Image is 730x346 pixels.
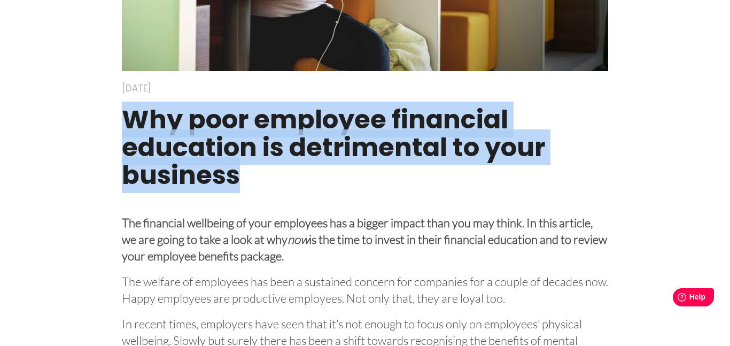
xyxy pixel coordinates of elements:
[122,216,593,247] strong: The financial wellbeing of your employees has a bigger impact than you may think. In this article...
[635,284,718,314] iframe: Help widget launcher
[122,95,608,211] h1: Why poor employee financial education is detrimental to your business
[122,232,607,263] strong: is the time to invest in their financial education and to review your employee benefits package.
[288,232,309,247] em: now
[122,270,608,306] p: The welfare of employees has been a sustained concern for companies for a couple of decades now. ...
[114,71,616,95] div: [DATE]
